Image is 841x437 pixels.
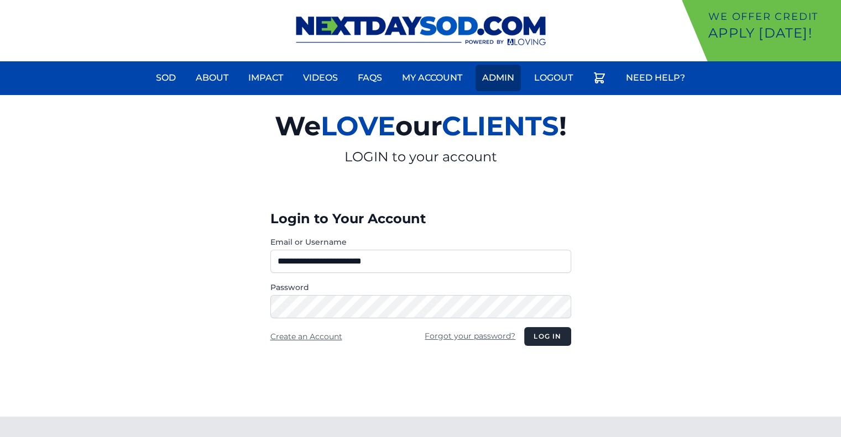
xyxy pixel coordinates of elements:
[296,65,344,91] a: Videos
[242,65,290,91] a: Impact
[147,104,695,148] h2: We our !
[527,65,579,91] a: Logout
[270,331,342,341] a: Create an Account
[189,65,235,91] a: About
[321,110,395,142] span: LOVE
[395,65,469,91] a: My Account
[149,65,182,91] a: Sod
[425,331,515,341] a: Forgot your password?
[524,327,571,346] button: Log in
[619,65,692,91] a: Need Help?
[270,236,571,248] label: Email or Username
[270,282,571,293] label: Password
[476,65,521,91] a: Admin
[270,210,571,228] h3: Login to Your Account
[708,9,837,24] p: We offer Credit
[708,24,837,42] p: Apply [DATE]!
[442,110,559,142] span: CLIENTS
[351,65,389,91] a: FAQs
[147,148,695,166] p: LOGIN to your account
